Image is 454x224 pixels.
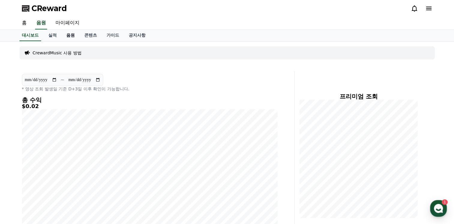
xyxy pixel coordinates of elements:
[22,103,278,109] h5: $0.02
[299,93,418,100] h4: 프리미엄 조회
[93,183,100,188] span: 설정
[62,30,80,41] a: 음원
[77,174,115,189] a: 설정
[22,86,278,92] p: * 영상 조회 발생일 기준 D+3일 이후 확인이 가능합니다.
[44,30,62,41] a: 실적
[20,30,41,41] a: 대시보드
[22,4,67,13] a: CReward
[40,174,77,189] a: 1대화
[2,174,40,189] a: 홈
[55,183,62,188] span: 대화
[124,30,150,41] a: 공지사항
[35,17,47,29] a: 음원
[19,183,23,188] span: 홈
[80,30,102,41] a: 콘텐츠
[32,4,67,13] span: CReward
[17,17,32,29] a: 홈
[22,97,278,103] h4: 총 수익
[61,174,63,179] span: 1
[102,30,124,41] a: 가이드
[51,17,84,29] a: 마이페이지
[33,50,82,56] a: CrewardMusic 사용 방법
[61,76,65,83] p: ~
